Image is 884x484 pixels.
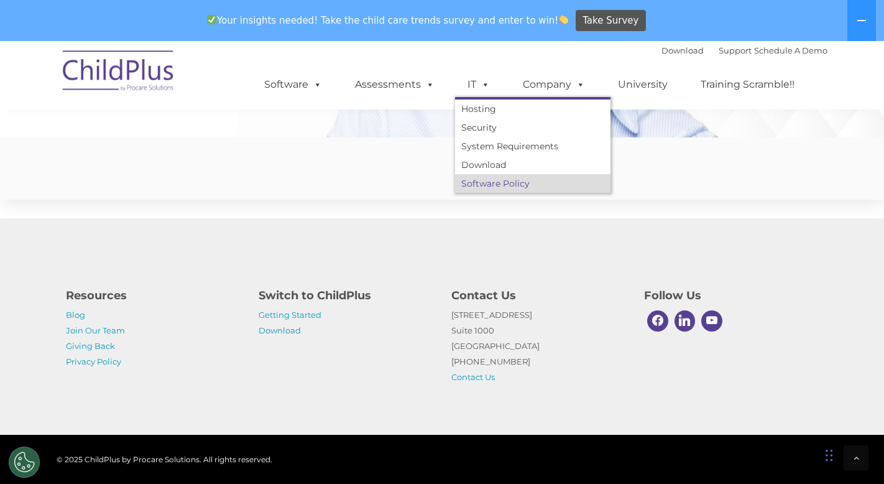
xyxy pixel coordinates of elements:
[57,455,272,464] span: © 2025 ChildPlus by Procare Solutions. All rights reserved.
[201,8,574,32] span: Your insights needed! Take the child care trends survey and enter to win!
[66,356,121,366] a: Privacy Policy
[671,307,699,335] a: Linkedin
[754,45,827,55] a: Schedule A Demo
[259,287,433,304] h4: Switch to ChildPlus
[9,447,40,478] button: Cookies Settings
[455,137,610,156] a: System Requirements
[259,325,301,335] a: Download
[661,45,704,55] a: Download
[66,325,125,335] a: Join Our Team
[455,174,610,193] a: Software Policy
[661,45,827,55] font: |
[719,45,752,55] a: Support
[698,307,725,335] a: Youtube
[455,100,610,118] a: Hosting
[66,287,240,304] h4: Resources
[688,72,807,97] a: Training Scramble!!
[455,156,610,174] a: Download
[66,341,115,351] a: Giving Back
[252,72,334,97] a: Software
[644,287,818,304] h4: Follow Us
[605,72,680,97] a: University
[681,350,884,484] iframe: Chat Widget
[343,72,447,97] a: Assessments
[259,310,321,320] a: Getting Started
[455,72,502,97] a: IT
[66,310,85,320] a: Blog
[451,287,625,304] h4: Contact Us
[57,42,181,104] img: ChildPlus by Procare Solutions
[451,307,625,385] p: [STREET_ADDRESS] Suite 1000 [GEOGRAPHIC_DATA] [PHONE_NUMBER]
[207,15,216,24] img: ✅
[582,10,638,32] span: Take Survey
[510,72,597,97] a: Company
[576,10,646,32] a: Take Survey
[644,307,671,335] a: Facebook
[455,118,610,137] a: Security
[451,372,495,382] a: Contact Us
[559,15,568,24] img: 👏
[826,437,833,474] div: Drag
